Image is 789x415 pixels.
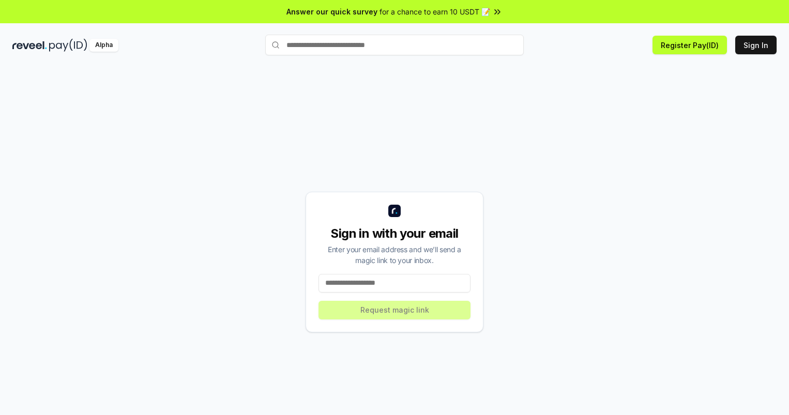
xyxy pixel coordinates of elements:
div: Enter your email address and we’ll send a magic link to your inbox. [318,244,471,266]
img: reveel_dark [12,39,47,52]
img: logo_small [388,205,401,217]
img: pay_id [49,39,87,52]
button: Register Pay(ID) [653,36,727,54]
span: Answer our quick survey [286,6,377,17]
div: Alpha [89,39,118,52]
div: Sign in with your email [318,225,471,242]
span: for a chance to earn 10 USDT 📝 [380,6,490,17]
button: Sign In [735,36,777,54]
